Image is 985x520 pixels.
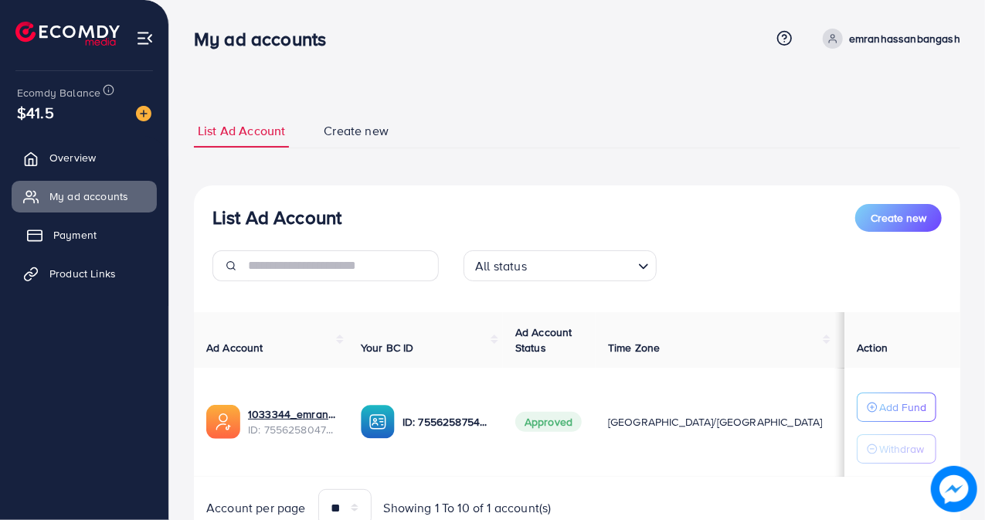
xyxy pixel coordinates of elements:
span: Create new [871,210,926,226]
a: My ad accounts [12,181,157,212]
img: ic-ba-acc.ded83a64.svg [361,405,395,439]
input: Search for option [532,252,632,277]
img: logo [15,22,120,46]
span: Product Links [49,266,116,281]
span: My ad accounts [49,189,128,204]
span: Ecomdy Balance [17,85,100,100]
p: Withdraw [879,440,924,458]
a: emranhassanbangash [817,29,960,49]
img: image [931,466,977,512]
p: ID: 7556258754048819216 [402,413,491,431]
div: <span class='underline'>1033344_emranhassan1_1759328702780</span></br>7556258047971344402 [248,406,336,438]
span: All status [472,255,530,277]
span: Account per page [206,499,306,517]
span: List Ad Account [198,122,285,140]
button: Create new [855,204,942,232]
span: Ad Account [206,340,263,355]
span: Showing 1 To 10 of 1 account(s) [384,499,552,517]
p: emranhassanbangash [849,29,960,48]
button: Withdraw [857,434,936,464]
span: Action [857,340,888,355]
span: Create new [324,122,389,140]
img: menu [136,29,154,47]
img: ic-ads-acc.e4c84228.svg [206,405,240,439]
span: Your BC ID [361,340,414,355]
div: Search for option [464,250,657,281]
span: Time Zone [608,340,660,355]
span: Payment [53,227,97,243]
a: Overview [12,142,157,173]
button: Add Fund [857,393,936,422]
span: Approved [515,412,582,432]
span: [GEOGRAPHIC_DATA]/[GEOGRAPHIC_DATA] [608,414,823,430]
p: Add Fund [879,398,926,416]
span: $41.5 [17,101,54,124]
a: Product Links [12,258,157,289]
img: image [136,106,151,121]
span: Overview [49,150,96,165]
span: Ad Account Status [515,325,572,355]
a: Payment [12,219,157,250]
h3: My ad accounts [194,28,338,50]
span: ID: 7556258047971344402 [248,422,336,437]
h3: List Ad Account [212,206,341,229]
a: 1033344_emranhassan1_1759328702780 [248,406,336,422]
